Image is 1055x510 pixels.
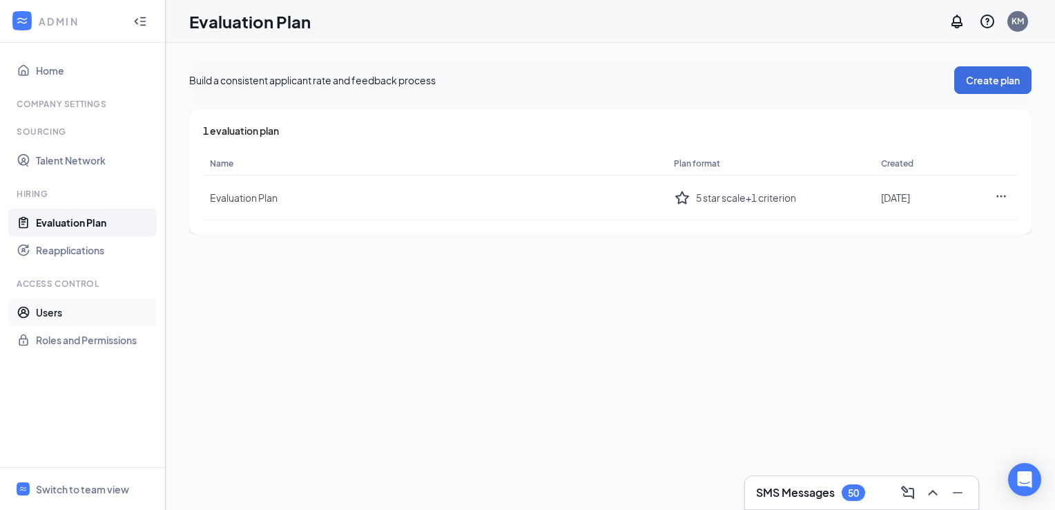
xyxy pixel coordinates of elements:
[203,152,667,176] th: Name
[17,188,151,200] div: Hiring
[756,485,835,500] h3: SMS Messages
[949,484,966,501] svg: Minimize
[133,15,147,28] svg: Collapse
[17,126,151,138] div: Sourcing
[667,152,874,176] th: Plan format
[36,326,154,354] a: Roles and Permissions
[36,236,154,264] a: Reapplications
[900,484,916,501] svg: ComposeMessage
[674,189,690,206] svg: StarBorder
[36,57,154,84] a: Home
[995,190,1007,202] svg: Ellipses
[1008,463,1041,496] div: Open Intercom Messenger
[19,484,28,493] svg: WorkstreamLogo
[36,209,154,236] a: Evaluation Plan
[954,66,1032,94] button: Create plan
[203,124,279,137] span: 1 evaluation plan
[979,13,996,30] svg: QuestionInfo
[848,487,859,499] div: 50
[874,176,985,220] td: [DATE]
[36,147,154,174] a: Talent Network
[210,191,278,204] span: Evaluation Plan
[203,176,667,220] td: Evaluation Plan
[189,73,436,87] div: Build a consistent applicant rate and feedback process
[945,482,967,504] button: Minimize
[1012,15,1024,27] div: KM
[17,98,151,110] div: Company Settings
[189,10,311,33] h1: Evaluation Plan
[920,482,942,504] button: ChevronUp
[36,299,154,326] a: Users
[896,482,918,504] button: ComposeMessage
[696,191,796,205] span: 5 star scale + 1 criterion
[949,13,965,30] svg: Notifications
[39,15,121,28] div: ADMIN
[15,14,29,28] svg: WorkstreamLogo
[874,152,985,176] th: Created
[925,484,941,501] svg: ChevronUp
[36,482,129,496] div: Switch to team view
[17,278,151,290] div: Access control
